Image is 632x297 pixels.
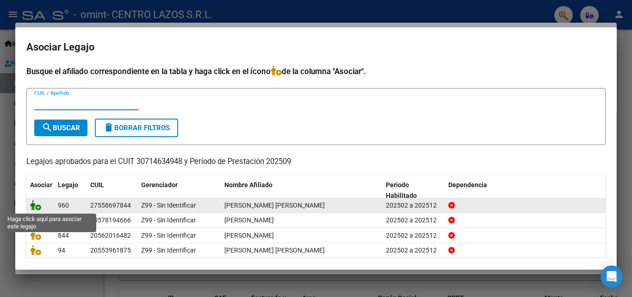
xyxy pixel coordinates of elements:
[58,202,69,209] span: 960
[30,181,52,189] span: Asociar
[224,232,274,239] span: GODOY PERERA LEON ISRAEL
[34,120,87,136] button: Buscar
[601,265,623,288] div: Open Intercom Messenger
[90,215,131,226] div: 20578194666
[54,175,87,206] datatable-header-cell: Legajo
[90,245,131,256] div: 20553961875
[224,216,274,224] span: RODRIGUEZ AREVALO EITHAN NOAH
[386,230,441,241] div: 202502 a 202512
[382,175,445,206] datatable-header-cell: Periodo Habilitado
[26,156,606,168] p: Legajos aprobados para el CUIT 30714634948 y Período de Prestación 202509
[224,181,273,189] span: Nombre Afiliado
[448,181,487,189] span: Dependencia
[141,216,196,224] span: Z99 - Sin Identificar
[58,181,78,189] span: Legajo
[141,232,196,239] span: Z99 - Sin Identificar
[103,124,170,132] span: Borrar Filtros
[103,122,114,133] mat-icon: delete
[58,232,69,239] span: 844
[386,215,441,226] div: 202502 a 202512
[90,181,104,189] span: CUIL
[141,246,196,254] span: Z99 - Sin Identificar
[95,119,178,137] button: Borrar Filtros
[26,65,606,77] h4: Busque el afiliado correspondiente en la tabla y haga click en el ícono de la columna "Asociar".
[90,230,131,241] div: 20562016482
[224,202,325,209] span: SOSTO FLORES ALI MARTIN
[87,175,137,206] datatable-header-cell: CUIL
[42,122,53,133] mat-icon: search
[141,202,196,209] span: Z99 - Sin Identificar
[224,246,325,254] span: GALVAN FRANCISCO RAUL
[137,175,221,206] datatable-header-cell: Gerenciador
[58,216,69,224] span: 959
[141,181,178,189] span: Gerenciador
[90,200,131,211] div: 27558697844
[386,200,441,211] div: 202502 a 202512
[58,246,65,254] span: 94
[221,175,382,206] datatable-header-cell: Nombre Afiliado
[42,124,80,132] span: Buscar
[445,175,606,206] datatable-header-cell: Dependencia
[26,175,54,206] datatable-header-cell: Asociar
[386,245,441,256] div: 202502 a 202512
[386,181,417,199] span: Periodo Habilitado
[26,38,606,56] h2: Asociar Legajo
